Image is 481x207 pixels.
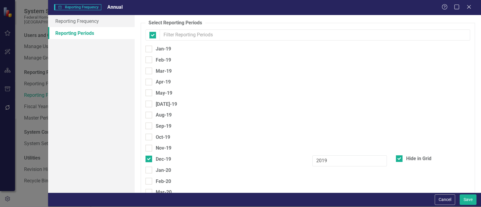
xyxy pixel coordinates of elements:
div: Dec-19 [156,155,171,163]
button: Cancel [435,194,455,205]
div: Oct-19 [156,133,170,141]
div: Hide in Grid [406,155,431,162]
a: Reporting Periods [48,27,135,39]
input: Dec-19 [312,155,387,166]
div: [DATE]-19 [156,100,177,108]
div: Feb-20 [156,178,171,185]
div: Mar-20 [156,188,172,196]
div: Jan-20 [156,166,171,174]
div: Nov-19 [156,144,171,152]
div: Aug-19 [156,111,172,119]
span: Annual [107,4,123,10]
div: Jan-19 [156,45,171,53]
div: Feb-19 [156,56,171,64]
span: Reporting Frequency [54,4,101,10]
div: Mar-19 [156,67,172,75]
div: Sep-19 [156,122,171,130]
div: May-19 [156,89,172,97]
a: Reporting Frequency [48,15,135,27]
legend: Select Reporting Periods [146,20,205,26]
button: Save [460,194,476,205]
input: Filter Reporting Periods [160,29,470,41]
div: Apr-19 [156,78,171,86]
